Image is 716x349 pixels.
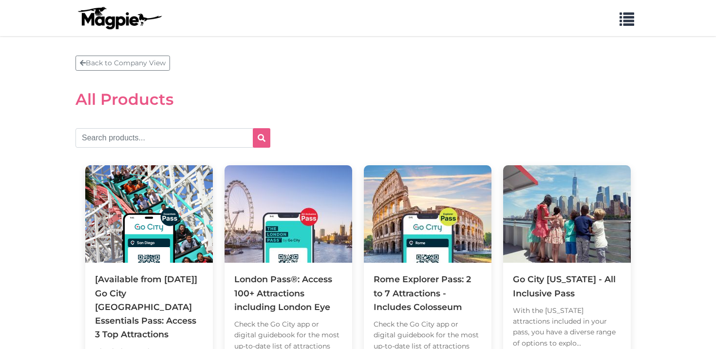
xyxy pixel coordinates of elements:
[374,272,482,313] div: Rome Explorer Pass: 2 to 7 Attractions - Includes Colosseum
[364,165,491,263] img: Rome Explorer Pass: 2 to 7 Attractions - Includes Colosseum
[513,305,621,349] div: With the [US_STATE] attractions included in your pass, you have a diverse range of options to exp...
[75,56,170,71] a: Back to Company View
[75,6,163,30] img: logo-ab69f6fb50320c5b225c76a69d11143b.png
[95,272,203,341] div: [Available from [DATE]] Go City [GEOGRAPHIC_DATA] Essentials Pass: Access 3 Top Attractions
[75,128,270,148] input: Search products...
[225,165,352,263] img: London Pass®: Access 100+ Attractions including London Eye
[503,165,631,263] img: Go City New York - All Inclusive Pass
[75,90,641,109] h2: All Products
[513,272,621,300] div: Go City [US_STATE] - All Inclusive Pass
[85,165,213,263] img: [Available from 4 August] Go City San Diego Essentials Pass: Access 3 Top Attractions
[234,272,342,313] div: London Pass®: Access 100+ Attractions including London Eye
